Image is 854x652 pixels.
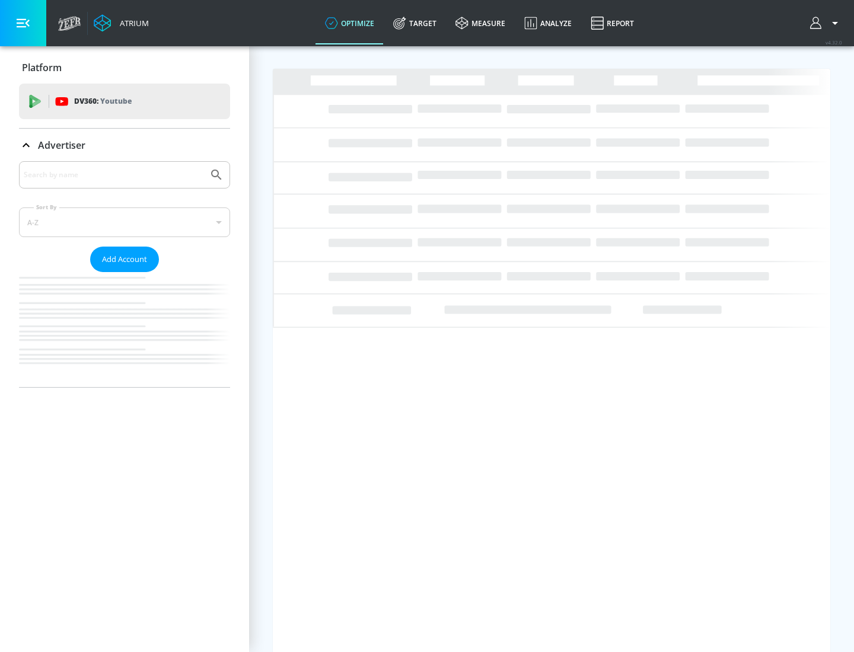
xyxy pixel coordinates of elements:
[74,95,132,108] p: DV360:
[384,2,446,44] a: Target
[22,61,62,74] p: Platform
[19,207,230,237] div: A-Z
[24,167,203,183] input: Search by name
[19,272,230,387] nav: list of Advertiser
[19,51,230,84] div: Platform
[34,203,59,211] label: Sort By
[581,2,643,44] a: Report
[19,129,230,162] div: Advertiser
[38,139,85,152] p: Advertiser
[100,95,132,107] p: Youtube
[115,18,149,28] div: Atrium
[446,2,515,44] a: measure
[316,2,384,44] a: optimize
[90,247,159,272] button: Add Account
[826,39,842,46] span: v 4.32.0
[102,253,147,266] span: Add Account
[94,14,149,32] a: Atrium
[19,84,230,119] div: DV360: Youtube
[515,2,581,44] a: Analyze
[19,161,230,387] div: Advertiser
